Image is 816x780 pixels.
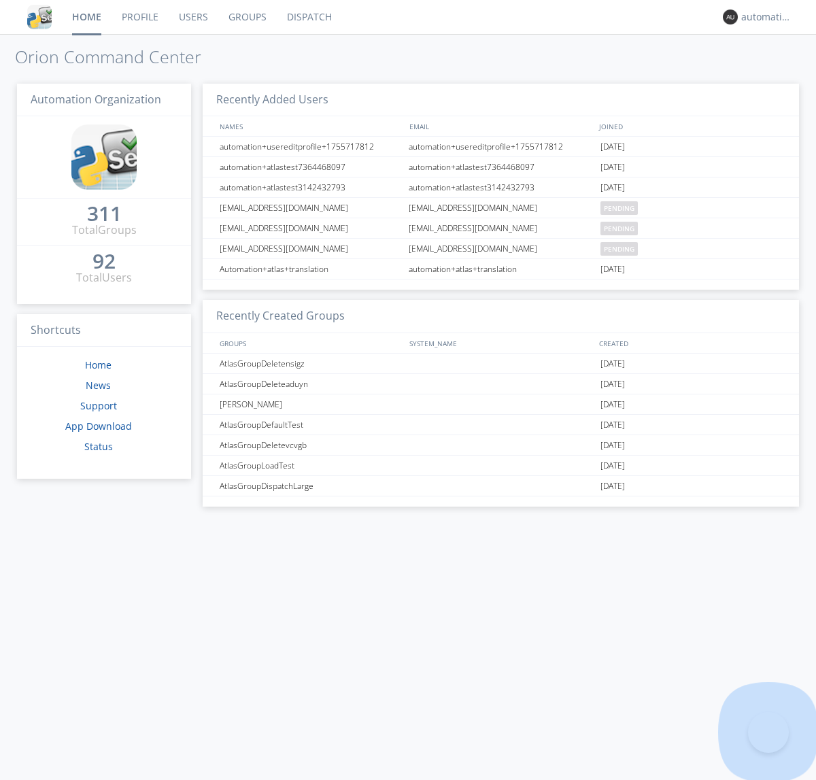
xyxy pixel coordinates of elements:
[405,239,597,258] div: [EMAIL_ADDRESS][DOMAIN_NAME]
[216,198,405,218] div: [EMAIL_ADDRESS][DOMAIN_NAME]
[600,354,625,374] span: [DATE]
[203,198,799,218] a: [EMAIL_ADDRESS][DOMAIN_NAME][EMAIL_ADDRESS][DOMAIN_NAME]pending
[87,207,122,220] div: 311
[203,394,799,415] a: [PERSON_NAME][DATE]
[723,10,738,24] img: 373638.png
[203,218,799,239] a: [EMAIL_ADDRESS][DOMAIN_NAME][EMAIL_ADDRESS][DOMAIN_NAME]pending
[216,394,405,414] div: [PERSON_NAME]
[203,374,799,394] a: AtlasGroupDeleteaduyn[DATE]
[203,137,799,157] a: automation+usereditprofile+1755717812automation+usereditprofile+1755717812[DATE]
[216,137,405,156] div: automation+usereditprofile+1755717812
[216,116,403,136] div: NAMES
[87,207,122,222] a: 311
[203,476,799,496] a: AtlasGroupDispatchLarge[DATE]
[600,374,625,394] span: [DATE]
[92,254,116,270] a: 92
[600,415,625,435] span: [DATE]
[405,259,597,279] div: automation+atlas+translation
[203,177,799,198] a: automation+atlastest3142432793automation+atlastest3142432793[DATE]
[216,259,405,279] div: Automation+atlas+translation
[405,157,597,177] div: automation+atlastest7364468097
[216,374,405,394] div: AtlasGroupDeleteaduyn
[203,415,799,435] a: AtlasGroupDefaultTest[DATE]
[600,259,625,279] span: [DATE]
[85,358,112,371] a: Home
[600,222,638,235] span: pending
[203,435,799,456] a: AtlasGroupDeletevcvgb[DATE]
[203,354,799,374] a: AtlasGroupDeletensigz[DATE]
[31,92,161,107] span: Automation Organization
[406,333,596,353] div: SYSTEM_NAME
[216,333,403,353] div: GROUPS
[600,456,625,476] span: [DATE]
[17,314,191,347] h3: Shortcuts
[203,300,799,333] h3: Recently Created Groups
[203,239,799,259] a: [EMAIL_ADDRESS][DOMAIN_NAME][EMAIL_ADDRESS][DOMAIN_NAME]pending
[65,420,132,433] a: App Download
[748,712,789,753] iframe: Toggle Customer Support
[27,5,52,29] img: cddb5a64eb264b2086981ab96f4c1ba7
[216,157,405,177] div: automation+atlastest7364468097
[216,435,405,455] div: AtlasGroupDeletevcvgb
[216,239,405,258] div: [EMAIL_ADDRESS][DOMAIN_NAME]
[92,254,116,268] div: 92
[84,440,113,453] a: Status
[216,354,405,373] div: AtlasGroupDeletensigz
[405,218,597,238] div: [EMAIL_ADDRESS][DOMAIN_NAME]
[596,333,786,353] div: CREATED
[600,242,638,256] span: pending
[405,137,597,156] div: automation+usereditprofile+1755717812
[71,124,137,190] img: cddb5a64eb264b2086981ab96f4c1ba7
[72,222,137,238] div: Total Groups
[216,456,405,475] div: AtlasGroupLoadTest
[741,10,792,24] div: automation+atlas0004
[600,201,638,215] span: pending
[600,476,625,496] span: [DATE]
[600,137,625,157] span: [DATE]
[600,177,625,198] span: [DATE]
[600,435,625,456] span: [DATE]
[86,379,111,392] a: News
[600,157,625,177] span: [DATE]
[216,415,405,435] div: AtlasGroupDefaultTest
[203,259,799,279] a: Automation+atlas+translationautomation+atlas+translation[DATE]
[406,116,596,136] div: EMAIL
[76,270,132,286] div: Total Users
[596,116,786,136] div: JOINED
[405,198,597,218] div: [EMAIL_ADDRESS][DOMAIN_NAME]
[203,84,799,117] h3: Recently Added Users
[216,218,405,238] div: [EMAIL_ADDRESS][DOMAIN_NAME]
[80,399,117,412] a: Support
[216,476,405,496] div: AtlasGroupDispatchLarge
[203,157,799,177] a: automation+atlastest7364468097automation+atlastest7364468097[DATE]
[203,456,799,476] a: AtlasGroupLoadTest[DATE]
[405,177,597,197] div: automation+atlastest3142432793
[600,394,625,415] span: [DATE]
[216,177,405,197] div: automation+atlastest3142432793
